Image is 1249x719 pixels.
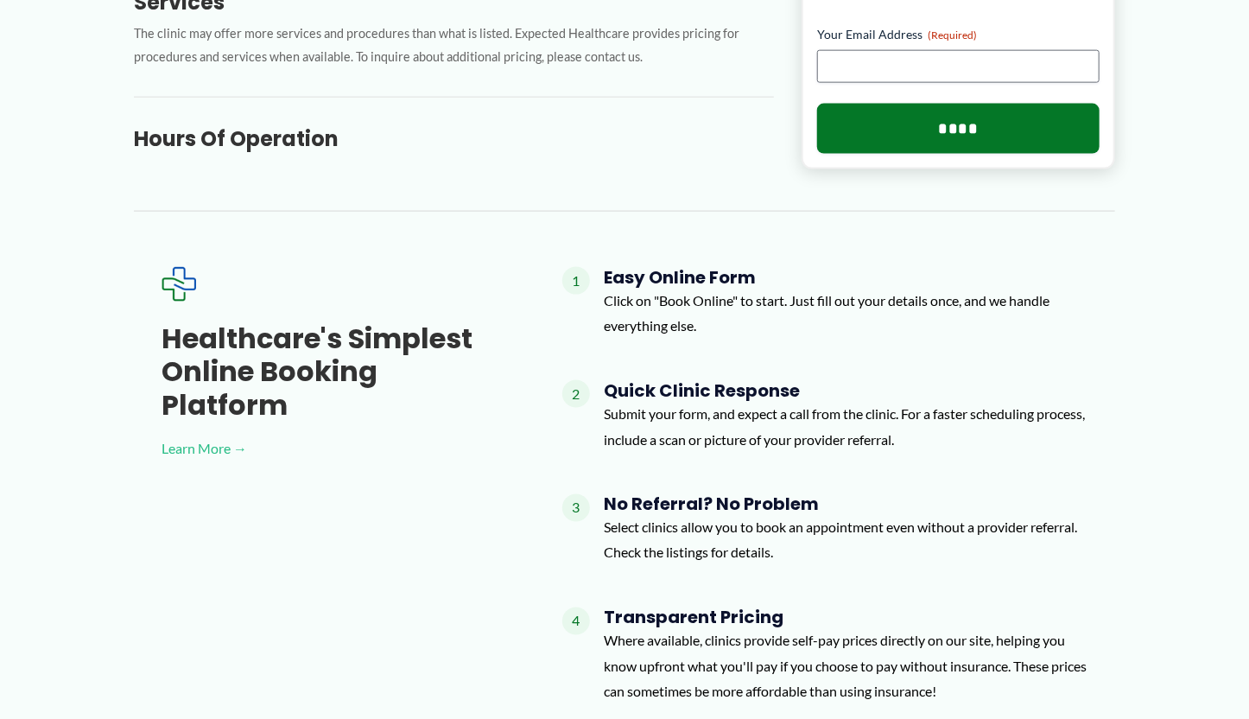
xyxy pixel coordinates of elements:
[604,380,1087,401] h4: Quick Clinic Response
[562,380,590,408] span: 2
[604,608,1087,628] h4: Transparent Pricing
[562,494,590,522] span: 3
[928,29,977,41] span: (Required)
[162,267,196,302] img: Expected Healthcare Logo
[604,494,1087,515] h4: No Referral? No Problem
[134,22,774,69] p: The clinic may offer more services and procedures than what is listed. Expected Healthcare provid...
[604,628,1087,705] p: Where available, clinics provide self-pay prices directly on our site, helping you know upfront w...
[134,125,774,152] h3: Hours of Operation
[817,26,1100,43] label: Your Email Address
[162,436,507,461] a: Learn More →
[562,608,590,635] span: 4
[604,401,1087,452] p: Submit your form, and expect a call from the clinic. For a faster scheduling process, include a s...
[562,267,590,295] span: 1
[604,288,1087,339] p: Click on "Book Online" to start. Just fill out your details once, and we handle everything else.
[604,515,1087,566] p: Select clinics allow you to book an appointment even without a provider referral. Check the listi...
[604,267,1087,288] h4: Easy Online Form
[162,322,507,422] h3: Healthcare's simplest online booking platform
